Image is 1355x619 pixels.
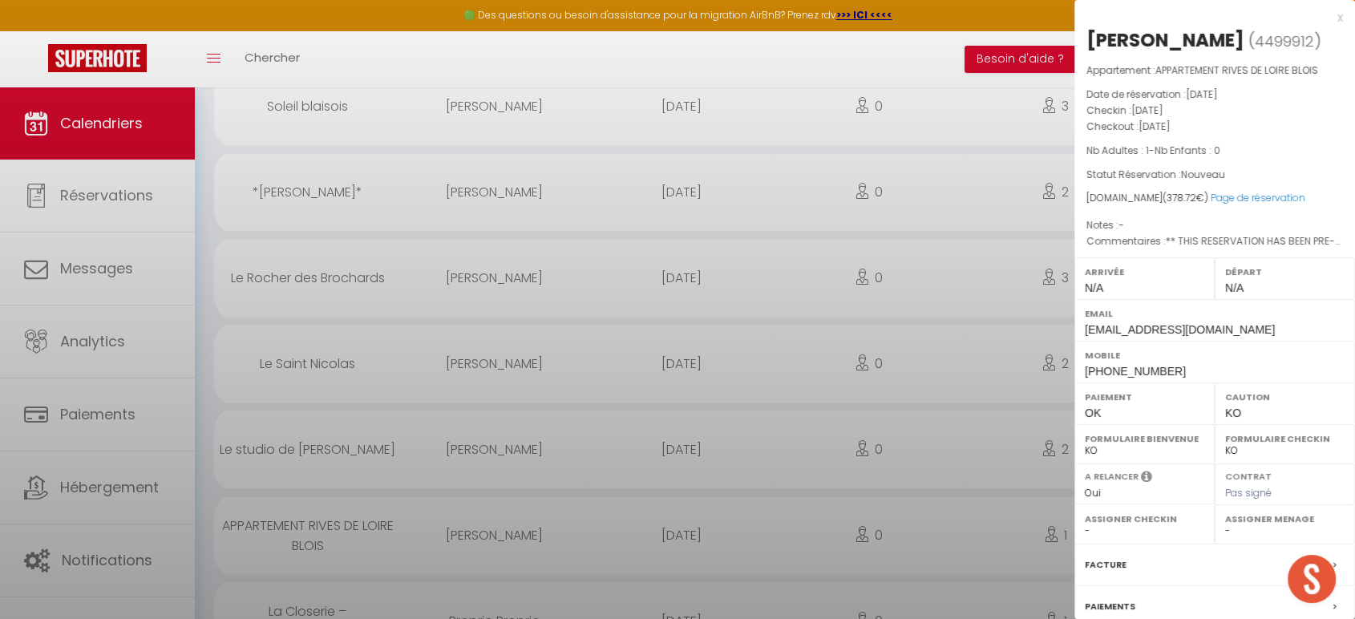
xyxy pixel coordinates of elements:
[1086,87,1343,103] p: Date de réservation :
[1131,103,1163,117] span: [DATE]
[1225,486,1272,500] span: Pas signé
[1086,191,1343,206] div: [DOMAIN_NAME]
[1141,470,1152,488] i: Sélectionner OUI si vous souhaiter envoyer les séquences de messages post-checkout
[1225,470,1272,480] label: Contrat
[1085,281,1103,294] span: N/A
[1085,323,1275,336] span: [EMAIL_ADDRESS][DOMAIN_NAME]
[1085,470,1139,483] label: A relancer
[1074,8,1343,27] div: x
[1086,143,1343,159] p: -
[1085,305,1345,322] label: Email
[1086,233,1343,249] p: Commentaires :
[1086,217,1343,233] p: Notes :
[1211,191,1305,204] a: Page de réservation
[1085,556,1126,573] label: Facture
[1085,389,1204,405] label: Paiement
[1085,407,1101,419] span: OK
[1225,431,1345,447] label: Formulaire Checkin
[1139,119,1171,133] span: [DATE]
[1086,103,1343,119] p: Checkin :
[1085,347,1345,363] label: Mobile
[1288,555,1336,603] div: Ouvrir le chat
[1086,144,1149,157] span: Nb Adultes : 1
[1181,168,1225,181] span: Nouveau
[1085,511,1204,527] label: Assigner Checkin
[1155,63,1318,77] span: APPARTEMENT RIVES DE LOIRE BLOIS
[1225,389,1345,405] label: Caution
[1085,264,1204,280] label: Arrivée
[1255,31,1314,51] span: 4499912
[1086,63,1343,79] p: Appartement :
[1248,30,1321,52] span: ( )
[1225,511,1345,527] label: Assigner Menage
[1118,218,1124,232] span: -
[1163,191,1208,204] span: ( €)
[1186,87,1218,101] span: [DATE]
[1085,365,1186,378] span: [PHONE_NUMBER]
[1086,119,1343,135] p: Checkout :
[1086,27,1244,53] div: [PERSON_NAME]
[1085,598,1135,615] label: Paiements
[1225,281,1244,294] span: N/A
[1085,431,1204,447] label: Formulaire Bienvenue
[1225,407,1241,419] span: KO
[1167,191,1196,204] span: 378.72
[1225,264,1345,280] label: Départ
[1086,167,1343,183] p: Statut Réservation :
[1155,144,1220,157] span: Nb Enfants : 0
